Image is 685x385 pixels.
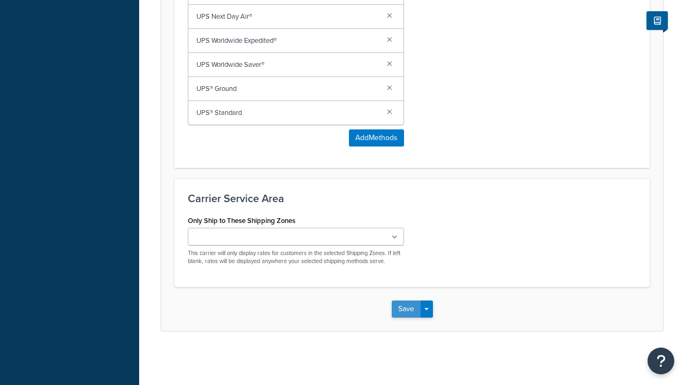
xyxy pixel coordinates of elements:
span: UPS Next Day Air® [196,9,378,24]
span: UPS Worldwide Saver® [196,57,378,72]
button: AddMethods [349,129,404,147]
span: UPS® Standard [196,105,378,120]
span: UPS® Ground [196,81,378,96]
h3: Carrier Service Area [188,192,636,204]
button: Save [392,301,421,318]
button: Open Resource Center [648,348,674,374]
button: Show Help Docs [646,11,668,30]
span: UPS Worldwide Expedited® [196,33,378,48]
label: Only Ship to These Shipping Zones [188,217,295,225]
p: This carrier will only display rates for customers in the selected Shipping Zones. If left blank,... [188,249,404,266]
